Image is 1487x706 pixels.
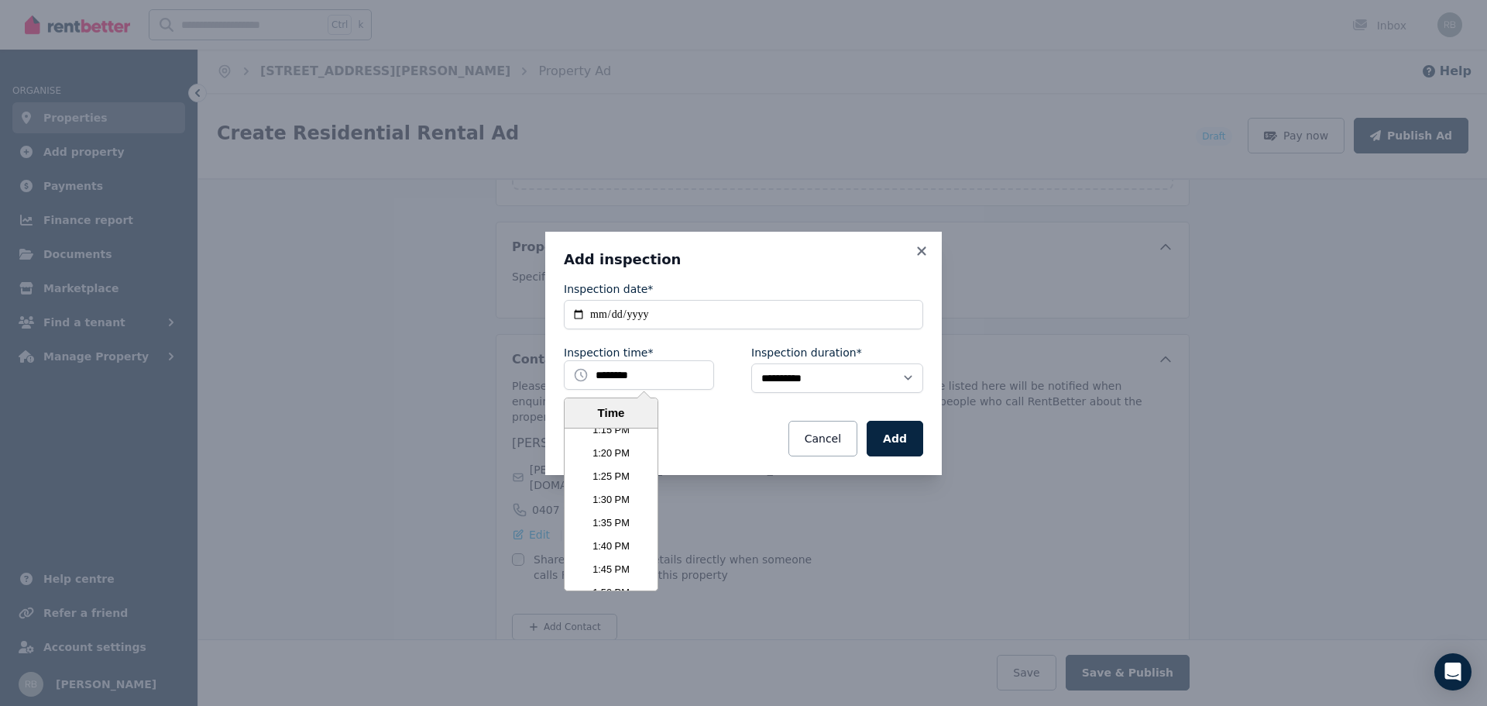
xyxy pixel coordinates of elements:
h3: Add inspection [564,250,923,269]
li: 1:35 PM [565,511,658,535]
label: Inspection time* [564,345,653,360]
ul: Time [565,429,658,591]
li: 1:40 PM [565,535,658,558]
button: Add [867,421,923,456]
label: Inspection date* [564,281,653,297]
li: 1:50 PM [565,581,658,604]
li: 1:30 PM [565,488,658,511]
button: Cancel [788,421,857,456]
li: 1:45 PM [565,558,658,581]
li: 1:20 PM [565,442,658,465]
li: 1:25 PM [565,465,658,488]
div: Time [568,405,654,422]
li: 1:15 PM [565,418,658,442]
div: Open Intercom Messenger [1434,653,1472,691]
label: Inspection duration* [751,345,862,360]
